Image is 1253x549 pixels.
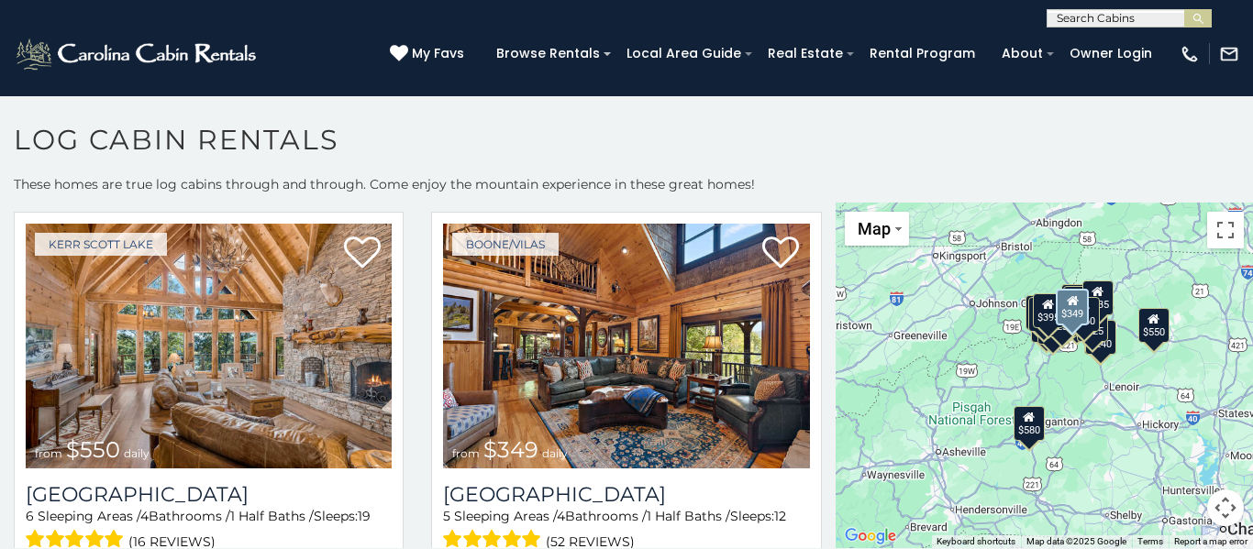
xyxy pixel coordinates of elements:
button: Keyboard shortcuts [937,535,1015,548]
a: Real Estate [759,39,852,68]
a: Rental Program [860,39,984,68]
div: $580 [1014,405,1045,440]
span: Map [858,219,891,238]
a: Boone/Vilas [452,233,559,256]
img: Google [840,524,901,548]
span: $550 [66,436,120,463]
span: daily [124,446,150,460]
div: $235 [1082,280,1114,314]
div: $260 [1069,297,1100,332]
div: $395 [1033,293,1064,328]
span: My Favs [412,44,464,63]
a: Add to favorites [762,235,799,273]
button: Map camera controls [1207,489,1244,526]
span: 5 [443,508,450,524]
a: [GEOGRAPHIC_DATA] [26,482,392,507]
button: Toggle fullscreen view [1207,212,1244,248]
img: White-1-2.png [14,36,261,72]
a: Local Area Guide [617,39,750,68]
div: $240 [1085,319,1116,354]
a: Lake Haven Lodge from $550 daily [26,224,392,469]
div: $550 [1138,307,1170,342]
div: $320 [1061,283,1092,318]
span: from [35,446,62,460]
span: 1 Half Baths / [647,508,730,524]
span: 12 [774,508,786,524]
a: Report a map error [1174,536,1247,546]
div: $255 [1063,285,1094,320]
a: My Favs [390,44,469,64]
a: Add to favorites [344,235,381,273]
span: Map data ©2025 Google [1026,536,1126,546]
img: Diamond Creek Lodge [443,224,809,469]
div: $305 [1028,297,1059,332]
h3: Lake Haven Lodge [26,482,392,507]
img: mail-regular-white.png [1219,44,1239,64]
a: About [992,39,1052,68]
div: $349 [1057,288,1090,324]
a: Diamond Creek Lodge from $349 daily [443,224,809,469]
span: daily [542,446,568,460]
div: $295 [1026,295,1058,330]
div: $325 [1077,306,1108,341]
a: Open this area in Google Maps (opens a new window) [840,524,901,548]
span: 6 [26,508,34,524]
span: 19 [358,508,371,524]
h3: Diamond Creek Lodge [443,482,809,507]
a: Browse Rentals [487,39,609,68]
span: 4 [140,508,149,524]
a: Terms (opens in new tab) [1137,536,1163,546]
img: Lake Haven Lodge [26,224,392,469]
button: Change map style [845,212,909,246]
span: from [452,446,480,460]
img: phone-regular-white.png [1180,44,1200,64]
span: $349 [483,436,538,463]
a: [GEOGRAPHIC_DATA] [443,482,809,507]
div: $350 [1038,309,1070,344]
div: $230 [1047,302,1078,337]
span: 4 [557,508,565,524]
a: Kerr Scott Lake [35,233,167,256]
a: Owner Login [1060,39,1161,68]
span: 1 Half Baths / [230,508,314,524]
